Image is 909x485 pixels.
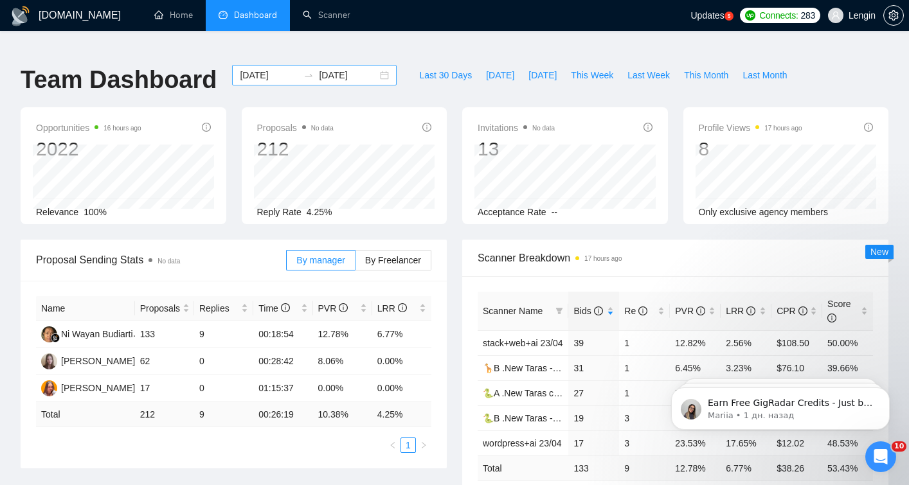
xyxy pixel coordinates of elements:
a: 5 [724,12,733,21]
time: 17 hours ago [764,125,802,132]
span: Proposal Sending Stats [36,252,286,268]
button: This Week [564,65,620,85]
td: 19 [568,405,619,430]
span: Replies [199,301,239,315]
a: stack+web+ai 23/04 [483,338,563,348]
span: No data [157,258,180,265]
span: user [831,11,840,20]
span: New [870,247,888,257]
button: [DATE] [521,65,564,85]
td: 133 [568,455,619,481]
td: 53.43 % [822,455,873,481]
span: info-circle [281,303,290,312]
td: 17 [568,430,619,455]
a: NWNi Wayan Budiarti [41,328,133,339]
th: Proposals [135,296,194,321]
span: PVR [318,303,348,313]
a: wordpress+ai 23/04 [483,438,562,448]
span: 4.25% [307,207,332,217]
span: info-circle [798,306,807,315]
span: info-circle [746,306,755,315]
div: 13 [478,137,555,161]
span: info-circle [594,306,603,315]
span: Relevance [36,207,78,217]
td: 2.56% [721,330,771,355]
td: 9 [619,455,670,481]
span: [DATE] [528,68,557,82]
div: 212 [257,137,334,161]
div: 8 [699,137,802,161]
span: 283 [800,8,815,22]
span: info-circle [638,306,647,315]
td: Total [36,402,135,427]
input: End date [319,68,377,82]
span: Re [624,306,647,316]
button: left [385,437,401,453]
td: 6.77% [372,321,431,348]
button: Last Week [620,65,677,85]
a: homeHome [154,10,193,21]
a: searchScanner [303,10,350,21]
span: Proposals [140,301,180,315]
td: 12.82% [670,330,721,355]
span: Scanner Breakdown [478,250,873,266]
td: 0.00% [313,375,372,402]
span: info-circle [864,123,873,132]
td: 1 [619,380,670,405]
div: Ni Wayan Budiarti [61,327,133,341]
td: 12.78 % [670,455,721,481]
td: 0.00% [372,348,431,375]
span: to [303,70,314,80]
span: No data [532,125,555,132]
span: dashboard [219,10,228,19]
td: 6.45% [670,355,721,380]
td: 12.78% [313,321,372,348]
span: Last 30 Days [419,68,472,82]
th: Name [36,296,135,321]
span: info-circle [827,313,836,322]
button: Last Month [735,65,794,85]
td: 27 [568,380,619,405]
td: 133 [135,321,194,348]
td: 31 [568,355,619,380]
span: Profile Views [699,120,802,136]
span: CPR [777,306,807,316]
th: Replies [194,296,253,321]
td: 3 [619,405,670,430]
h1: Team Dashboard [21,65,217,95]
div: 2022 [36,137,141,161]
td: 00:28:42 [253,348,312,375]
td: 01:15:37 [253,375,312,402]
a: NB[PERSON_NAME] [41,355,135,366]
span: Scanner Name [483,306,543,316]
td: 0 [194,348,253,375]
a: 🐍B .New Taras - Wordpress short 23/04 [483,413,646,423]
img: gigradar-bm.png [51,333,60,342]
img: NW [41,326,57,342]
td: 6.77 % [721,455,771,481]
span: This Week [571,68,613,82]
td: 1 [619,355,670,380]
a: SF[PERSON_NAME] [41,382,135,392]
td: 00:18:54 [253,321,312,348]
span: LRR [377,303,407,313]
span: info-circle [696,306,705,315]
img: upwork-logo.png [745,10,755,21]
img: NB [41,353,57,369]
time: 17 hours ago [584,255,622,262]
span: Only exclusive agency members [699,207,829,217]
td: 8.06% [313,348,372,375]
span: setting [884,10,903,21]
td: $ 38.26 [771,455,822,481]
span: 100% [84,207,107,217]
td: 50.00% [822,330,873,355]
div: [PERSON_NAME] [61,381,135,395]
span: Score [827,299,851,323]
iframe: Intercom notifications сообщение [652,360,909,450]
span: Acceptance Rate [478,207,546,217]
time: 16 hours ago [104,125,141,132]
a: 1 [401,438,415,452]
